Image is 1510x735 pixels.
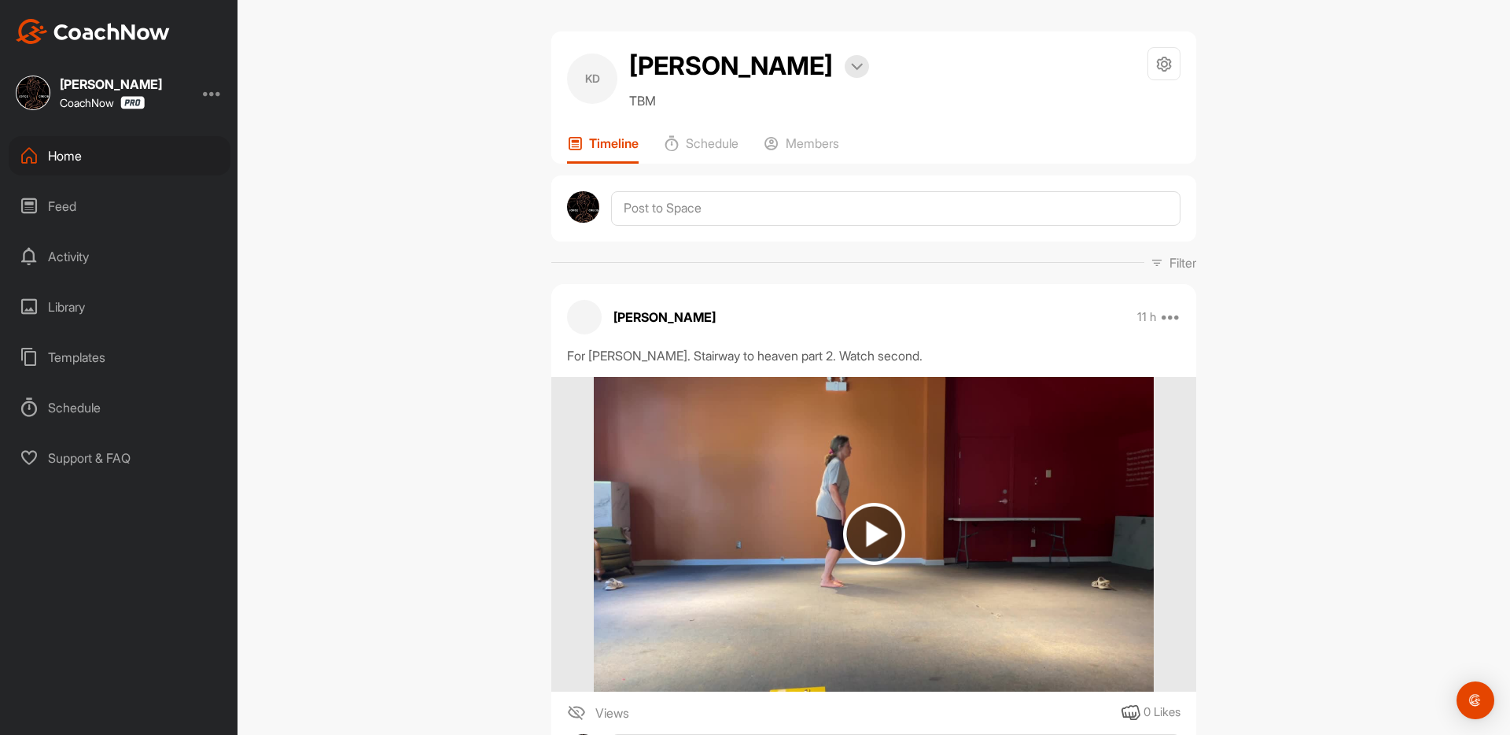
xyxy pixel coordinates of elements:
div: Library [9,287,230,327]
div: 0 Likes [1144,704,1180,722]
div: Templates [9,338,230,377]
p: Members [786,135,839,151]
img: play [843,503,905,565]
p: Filter [1169,253,1196,272]
div: Home [9,136,230,175]
img: media [594,377,1153,692]
p: Schedule [686,135,738,151]
div: Open Intercom Messenger [1457,681,1494,719]
div: Activity [9,237,230,276]
p: 11 h [1137,309,1156,325]
p: TBM [629,91,869,110]
h2: [PERSON_NAME] [629,47,833,85]
div: [PERSON_NAME] [60,78,162,90]
div: Support & FAQ [9,438,230,478]
div: KD [567,54,617,104]
div: Feed [9,187,230,226]
img: avatar [567,191,599,223]
img: CoachNow [16,19,170,44]
div: Schedule [9,388,230,427]
img: CoachNow Pro [120,96,145,109]
div: CoachNow [60,96,145,109]
div: For [PERSON_NAME]. Stairway to heaven part 2. Watch second. [567,346,1180,365]
p: Timeline [589,135,639,151]
img: icon [567,704,586,722]
img: square_ff182b95d68f21fe43d2e4181b2eb1b2.jpg [16,76,50,110]
span: Views [595,704,629,722]
img: arrow-down [851,63,863,71]
p: [PERSON_NAME] [613,308,716,327]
